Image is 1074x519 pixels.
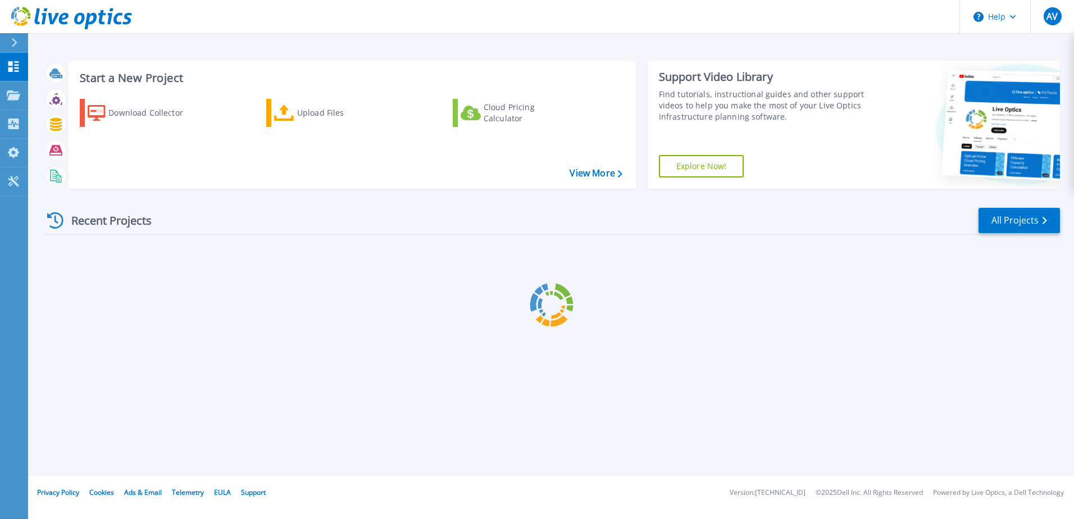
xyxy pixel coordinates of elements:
li: © 2025 Dell Inc. All Rights Reserved [816,489,923,497]
a: Cloud Pricing Calculator [453,99,578,127]
a: Download Collector [80,99,205,127]
a: Explore Now! [659,155,744,177]
div: Find tutorials, instructional guides and other support videos to help you make the most of your L... [659,89,869,122]
a: Privacy Policy [37,488,79,497]
div: Cloud Pricing Calculator [484,102,574,124]
a: Ads & Email [124,488,162,497]
a: EULA [214,488,231,497]
div: Recent Projects [43,207,167,234]
a: All Projects [979,208,1060,233]
a: Telemetry [172,488,204,497]
div: Support Video Library [659,70,869,84]
li: Powered by Live Optics, a Dell Technology [933,489,1064,497]
div: Upload Files [297,102,387,124]
span: AV [1046,12,1058,21]
a: Upload Files [266,99,392,127]
a: Cookies [89,488,114,497]
li: Version: [TECHNICAL_ID] [730,489,805,497]
div: Download Collector [108,102,198,124]
a: Support [241,488,266,497]
a: View More [570,168,622,179]
h3: Start a New Project [80,72,622,84]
